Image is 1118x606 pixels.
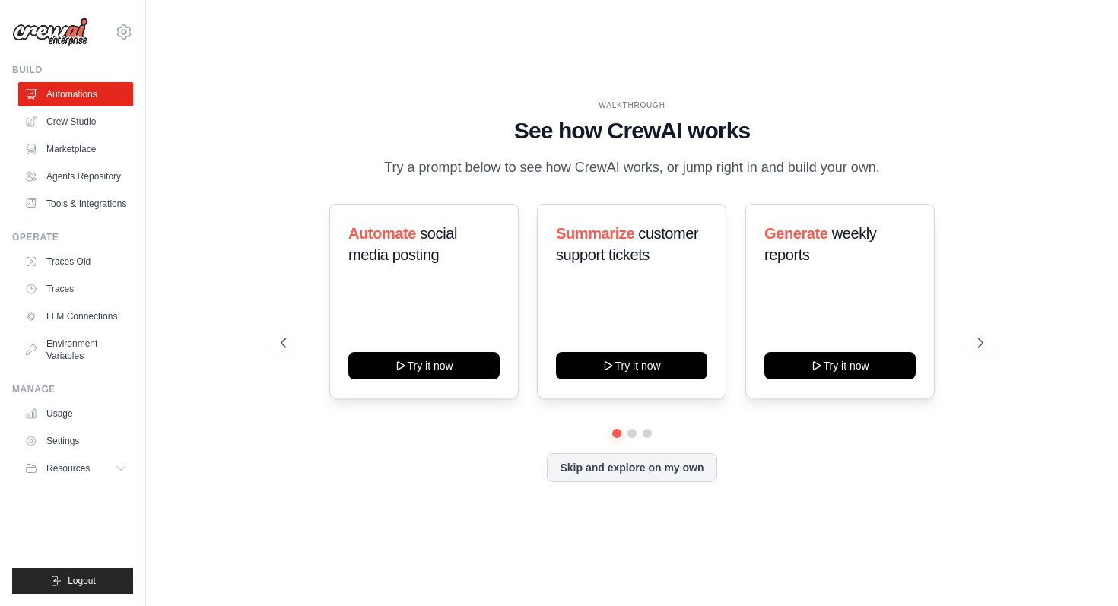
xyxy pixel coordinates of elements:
a: Crew Studio [18,109,133,134]
div: Manage [12,383,133,395]
div: Build [12,64,133,76]
button: Try it now [764,352,916,379]
button: Skip and explore on my own [547,453,716,482]
h1: See how CrewAI works [281,117,983,144]
a: Marketplace [18,137,133,161]
a: Agents Repository [18,164,133,189]
span: social media posting [348,225,457,263]
span: Logout [68,575,96,587]
p: Try a prompt below to see how CrewAI works, or jump right in and build your own. [376,157,888,179]
span: Generate [764,225,828,242]
iframe: Chat Widget [1042,533,1118,606]
a: Automations [18,82,133,106]
button: Resources [18,456,133,481]
span: Resources [46,462,90,474]
a: Traces [18,277,133,301]
span: Automate [348,225,416,242]
span: weekly reports [764,225,876,263]
a: Traces Old [18,249,133,274]
img: Logo [12,17,88,46]
span: customer support tickets [556,225,698,263]
div: WALKTHROUGH [281,100,983,111]
a: Tools & Integrations [18,192,133,216]
div: Operate [12,231,133,243]
button: Try it now [348,352,500,379]
span: Summarize [556,225,634,242]
button: Logout [12,568,133,594]
button: Try it now [556,352,707,379]
a: LLM Connections [18,304,133,328]
a: Settings [18,429,133,453]
a: Environment Variables [18,332,133,368]
a: Usage [18,401,133,426]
